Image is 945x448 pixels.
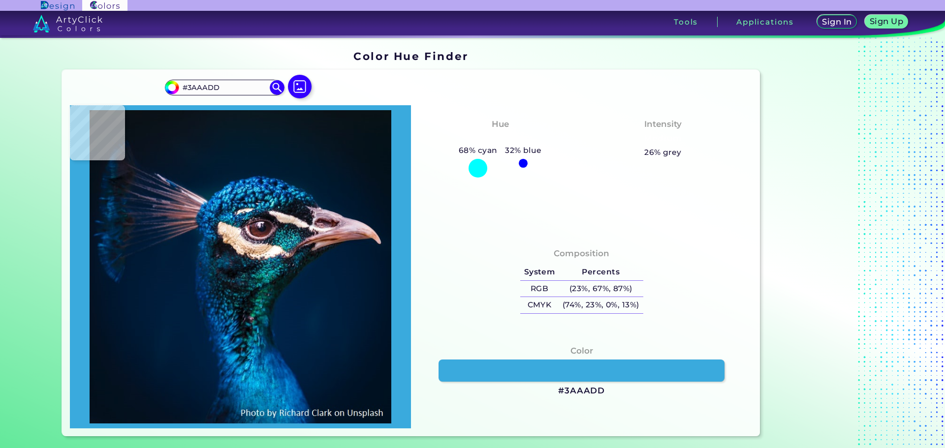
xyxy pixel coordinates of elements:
[492,117,509,131] h4: Hue
[455,144,501,157] h5: 68% cyan
[520,297,559,313] h5: CMYK
[736,18,794,26] h3: Applications
[644,117,682,131] h4: Intensity
[41,1,74,10] img: ArtyClick Design logo
[288,75,312,98] img: icon picture
[644,146,682,159] h5: 26% grey
[764,47,887,440] iframe: Advertisement
[559,281,643,297] h5: (23%, 67%, 87%)
[819,16,855,28] a: Sign In
[33,15,102,32] img: logo_artyclick_colors_white.svg
[520,281,559,297] h5: RGB
[570,344,593,358] h4: Color
[179,81,270,94] input: type color..
[640,133,686,145] h3: Medium
[520,264,559,280] h5: System
[270,80,284,95] img: icon search
[75,110,406,423] img: img_pavlin.jpg
[558,385,605,397] h3: #3AAADD
[501,144,545,157] h5: 32% blue
[823,18,850,26] h5: Sign In
[867,16,906,28] a: Sign Up
[559,264,643,280] h5: Percents
[871,18,902,25] h5: Sign Up
[468,133,532,145] h3: Bluish Cyan
[674,18,698,26] h3: Tools
[559,297,643,313] h5: (74%, 23%, 0%, 13%)
[554,246,609,261] h4: Composition
[353,49,468,63] h1: Color Hue Finder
